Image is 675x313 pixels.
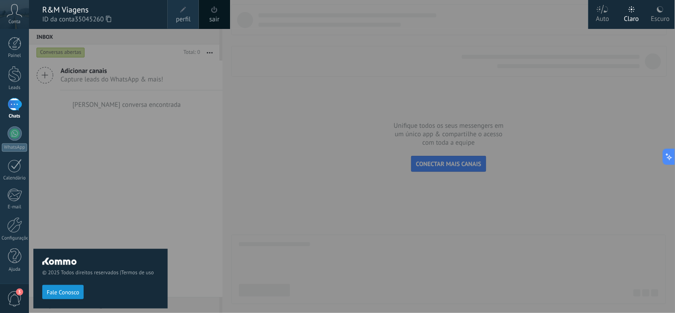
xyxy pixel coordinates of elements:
[2,143,27,152] div: WhatsApp
[47,289,79,296] span: Fale Conosco
[121,269,154,276] a: Termos de uso
[2,53,28,59] div: Painel
[596,6,610,29] div: Auto
[8,19,20,25] span: Conta
[2,204,28,210] div: E-mail
[176,15,190,24] span: perfil
[42,5,159,15] div: R&M Viagens
[651,6,670,29] div: Escuro
[42,289,84,295] a: Fale Conosco
[2,114,28,119] div: Chats
[2,267,28,272] div: Ajuda
[42,15,159,24] span: ID da conta
[210,15,220,24] a: sair
[2,175,28,181] div: Calendário
[75,15,111,24] span: 35045260
[16,289,23,296] span: 3
[42,285,84,299] button: Fale Conosco
[2,236,28,241] div: Configurações
[42,269,159,276] span: © 2025 Todos direitos reservados |
[2,85,28,91] div: Leads
[624,6,639,29] div: Claro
